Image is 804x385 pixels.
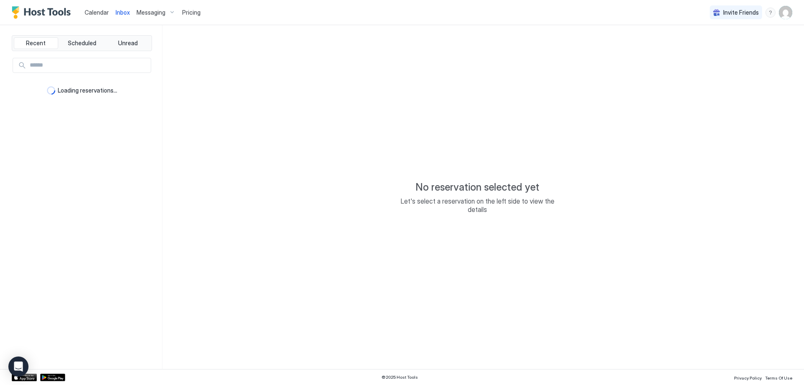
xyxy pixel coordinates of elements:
[26,58,151,72] input: Input Field
[394,197,561,214] span: Let's select a reservation on the left side to view the details
[106,37,150,49] button: Unread
[40,374,65,381] a: Google Play Store
[182,9,201,16] span: Pricing
[765,373,792,382] a: Terms Of Use
[137,9,165,16] span: Messaging
[779,6,792,19] div: User profile
[8,357,28,377] div: Open Intercom Messenger
[723,9,759,16] span: Invite Friends
[765,375,792,380] span: Terms Of Use
[734,375,762,380] span: Privacy Policy
[85,9,109,16] span: Calendar
[68,39,96,47] span: Scheduled
[381,375,418,380] span: © 2025 Host Tools
[26,39,46,47] span: Recent
[118,39,138,47] span: Unread
[116,8,130,17] a: Inbox
[85,8,109,17] a: Calendar
[116,9,130,16] span: Inbox
[765,8,776,18] div: menu
[60,37,104,49] button: Scheduled
[14,37,58,49] button: Recent
[734,373,762,382] a: Privacy Policy
[58,87,117,94] span: Loading reservations...
[12,374,37,381] a: App Store
[12,6,75,19] a: Host Tools Logo
[47,86,55,95] div: loading
[12,35,152,51] div: tab-group
[415,181,539,194] span: No reservation selected yet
